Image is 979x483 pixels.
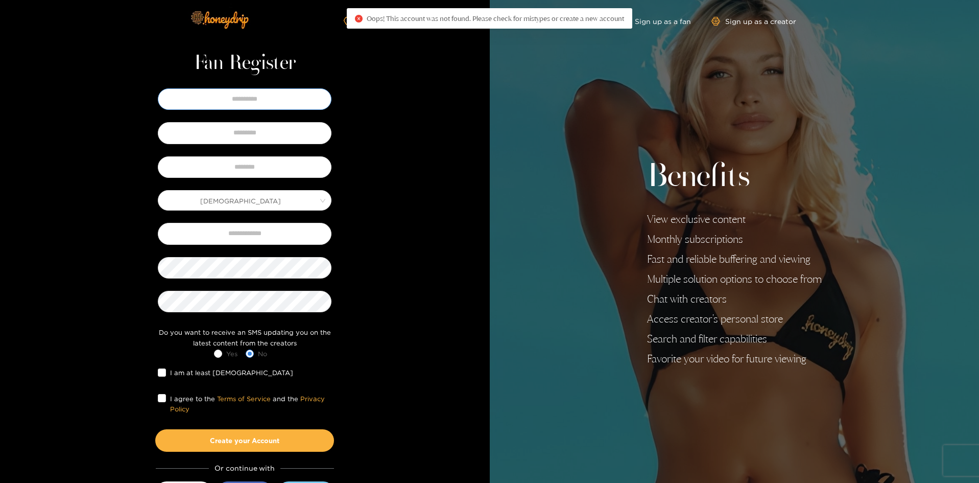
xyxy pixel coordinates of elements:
[355,15,363,22] span: close-circle
[647,233,822,245] li: Monthly subscriptions
[647,158,822,197] h2: Benefits
[158,193,331,208] span: Male
[222,349,242,359] span: Yes
[155,327,334,348] div: Do you want to receive an SMS updating you on the latest content from the creators
[344,17,411,26] a: Explore models
[367,14,624,22] span: Oops! This account was not found. Please check for mistypes or create a new account
[647,293,822,305] li: Chat with creators
[155,429,334,452] button: Create your Account
[156,462,334,474] div: Or continue with
[647,273,822,285] li: Multiple solution options to choose from
[647,313,822,325] li: Access creator's personal store
[621,17,691,26] a: Sign up as a fan
[166,394,331,415] span: I agree to the and the
[166,367,297,378] span: I am at least [DEMOGRAPHIC_DATA]
[647,253,822,265] li: Fast and reliable buffering and viewing
[711,17,796,26] a: Sign up as a creator
[254,349,271,359] span: No
[194,51,296,76] h1: Fan Register
[647,333,822,345] li: Search and filter capabilities
[647,213,822,225] li: View exclusive content
[217,395,271,402] a: Terms of Service
[647,353,822,365] li: Favorite your video for future viewing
